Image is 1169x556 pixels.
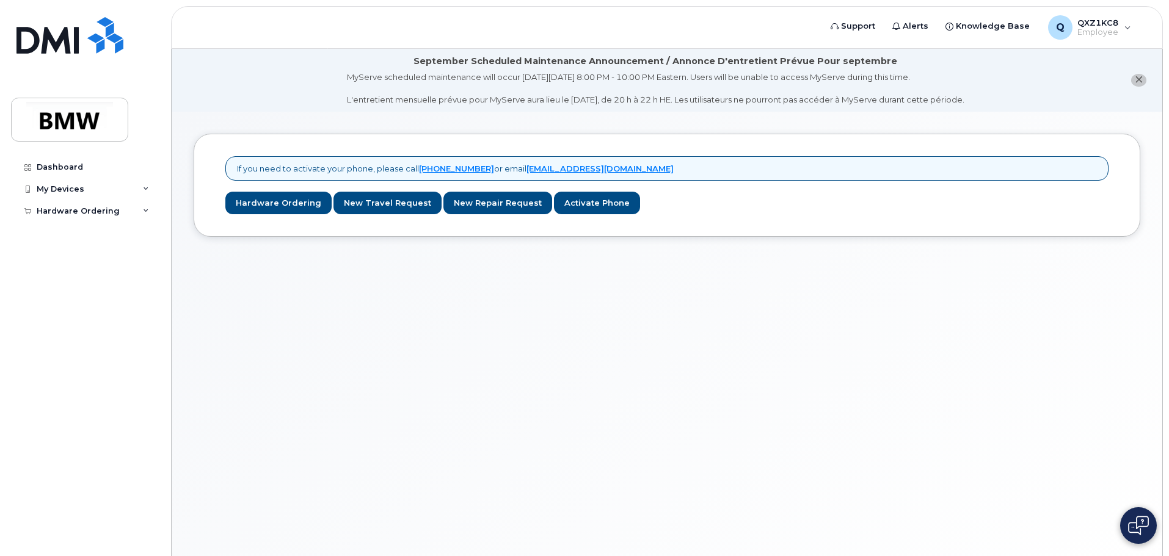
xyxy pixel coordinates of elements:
a: New Travel Request [333,192,442,214]
div: September Scheduled Maintenance Announcement / Annonce D'entretient Prévue Pour septembre [413,55,897,68]
a: New Repair Request [443,192,552,214]
a: Hardware Ordering [225,192,332,214]
a: Activate Phone [554,192,640,214]
p: If you need to activate your phone, please call or email [237,163,674,175]
a: [PHONE_NUMBER] [419,164,494,173]
img: Open chat [1128,516,1149,535]
a: [EMAIL_ADDRESS][DOMAIN_NAME] [526,164,674,173]
div: MyServe scheduled maintenance will occur [DATE][DATE] 8:00 PM - 10:00 PM Eastern. Users will be u... [347,71,964,106]
button: close notification [1131,74,1146,87]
